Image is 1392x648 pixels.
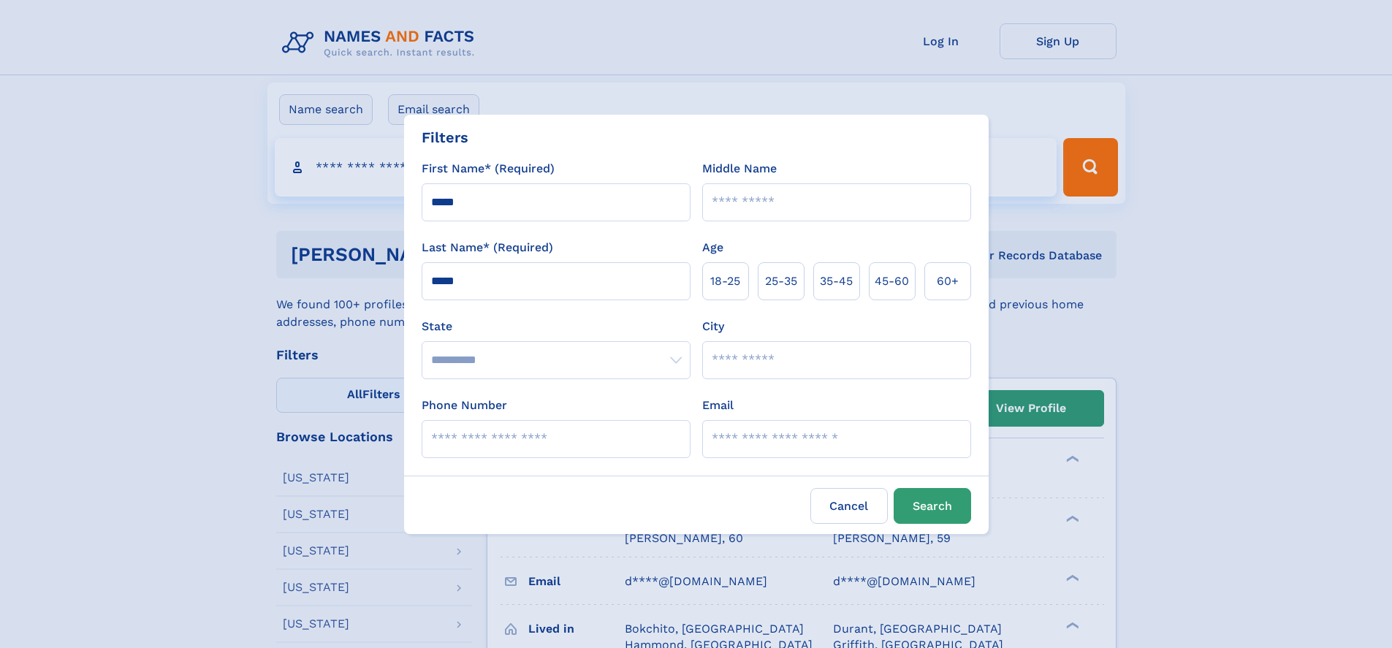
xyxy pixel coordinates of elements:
[422,239,553,256] label: Last Name* (Required)
[820,272,853,290] span: 35‑45
[422,318,691,335] label: State
[875,272,909,290] span: 45‑60
[702,239,723,256] label: Age
[702,397,734,414] label: Email
[702,160,777,178] label: Middle Name
[710,272,740,290] span: 18‑25
[422,160,555,178] label: First Name* (Required)
[702,318,724,335] label: City
[810,488,888,524] label: Cancel
[937,272,959,290] span: 60+
[422,397,507,414] label: Phone Number
[894,488,971,524] button: Search
[765,272,797,290] span: 25‑35
[422,126,468,148] div: Filters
